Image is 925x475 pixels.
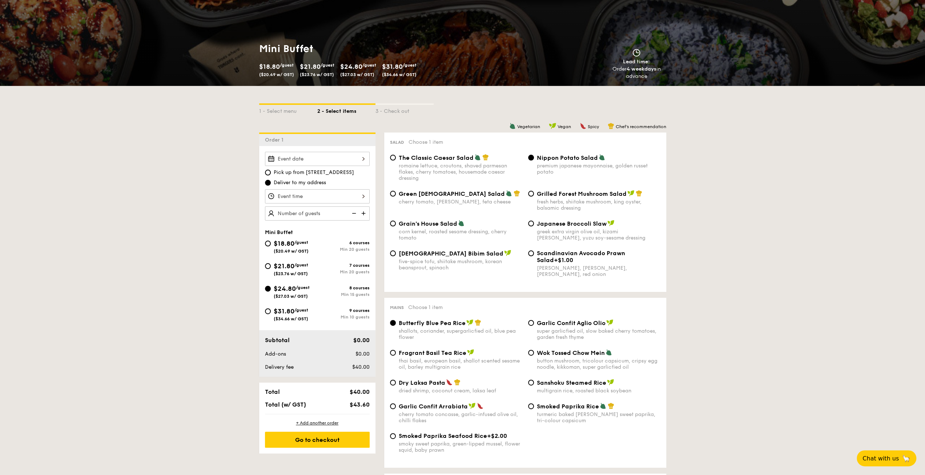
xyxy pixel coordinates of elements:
[265,286,271,292] input: $24.80/guest($27.03 w/ GST)8 coursesMin 15 guests
[382,72,417,77] span: ($34.66 w/ GST)
[554,257,573,264] span: +$1.00
[537,265,660,277] div: [PERSON_NAME], [PERSON_NAME], [PERSON_NAME], red onion
[300,63,321,71] span: $21.80
[317,314,370,320] div: Min 10 guests
[349,388,369,395] span: $40.00
[482,154,489,161] img: icon-chef-hat.a58ddaea.svg
[558,124,571,129] span: Vegan
[475,319,481,326] img: icon-chef-hat.a58ddaea.svg
[259,42,460,55] h1: Mini Buffet
[294,308,308,313] span: /guest
[274,179,326,186] span: Deliver to my address
[274,240,294,248] span: $18.80
[265,337,290,344] span: Subtotal
[265,420,370,426] div: + Add another order
[399,388,522,394] div: dried shrimp, coconut cream, laksa leaf
[274,285,296,293] span: $24.80
[528,191,534,197] input: Grilled Forest Mushroom Saladfresh herbs, shiitake mushroom, king oyster, balsamic dressing
[399,379,445,386] span: Dry Laksa Pasta
[528,350,534,356] input: Wok Tossed Chow Meinbutton mushroom, tricolour capsicum, cripsy egg noodle, kikkoman, super garli...
[259,105,317,115] div: 1 - Select menu
[537,403,599,410] span: Smoked Paprika Rice
[265,189,370,203] input: Event time
[399,403,468,410] span: Garlic Confit Arrabiata
[399,411,522,424] div: cherry tomato concasse, garlic-infused olive oil, chilli flakes
[390,155,396,161] input: The Classic Caesar Saladromaine lettuce, croutons, shaved parmesan flakes, cherry tomatoes, house...
[399,358,522,370] div: thai basil, european basil, shallot scented sesame oil, barley multigrain rice
[509,123,516,129] img: icon-vegetarian.fe4039eb.svg
[265,206,370,221] input: Number of guests
[399,229,522,241] div: corn kernel, roasted sesame dressing, cherry tomato
[390,305,404,310] span: Mains
[353,337,369,344] span: $0.00
[399,163,522,181] div: romaine lettuce, croutons, shaved parmesan flakes, cherry tomatoes, housemade caesar dressing
[390,191,396,197] input: Green [DEMOGRAPHIC_DATA] Saladcherry tomato, [PERSON_NAME], feta cheese
[608,123,614,129] img: icon-chef-hat.a58ddaea.svg
[274,262,294,270] span: $21.80
[340,63,362,71] span: $24.80
[537,320,606,326] span: Garlic Confit Aglio Olio
[317,308,370,313] div: 9 courses
[528,380,534,385] input: Sanshoku Steamed Ricemultigrain rice, roasted black soybean
[514,190,520,197] img: icon-chef-hat.a58ddaea.svg
[265,229,293,235] span: Mini Buffet
[265,432,370,448] div: Go to checkout
[477,403,483,409] img: icon-spicy.37a8142b.svg
[362,63,376,68] span: /guest
[537,220,607,227] span: Japanese Broccoli Slaw
[474,154,481,161] img: icon-vegetarian.fe4039eb.svg
[265,308,271,314] input: $31.80/guest($34.66 w/ GST)9 coursesMin 10 guests
[390,250,396,256] input: [DEMOGRAPHIC_DATA] Bibim Saladfive-spice tofu, shiitake mushroom, korean beansprout, spinach
[390,380,396,385] input: Dry Laksa Pastadried shrimp, coconut cream, laksa leaf
[265,351,286,357] span: Add-ons
[528,221,534,226] input: Japanese Broccoli Slawgreek extra virgin olive oil, kizami [PERSON_NAME], yuzu soy-sesame dressing
[458,220,464,226] img: icon-vegetarian.fe4039eb.svg
[317,105,375,115] div: 2 - Select items
[399,250,503,257] span: [DEMOGRAPHIC_DATA] Bibim Salad
[300,72,334,77] span: ($23.76 w/ GST)
[607,220,615,226] img: icon-vegan.f8ff3823.svg
[390,433,396,439] input: Smoked Paprika Seafood Rice+$2.00smoky sweet paprika, green-lipped mussel, flower squid, baby prawn
[359,206,370,220] img: icon-add.58712e84.svg
[265,241,271,246] input: $18.80/guest($20.49 w/ GST)6 coursesMin 20 guests
[487,432,507,439] span: +$2.00
[636,190,642,197] img: icon-chef-hat.a58ddaea.svg
[317,285,370,290] div: 8 courses
[274,271,308,276] span: ($23.76 w/ GST)
[390,403,396,409] input: Garlic Confit Arrabiatacherry tomato concasse, garlic-infused olive oil, chilli flakes
[265,137,286,143] span: Order 1
[382,63,403,71] span: $31.80
[537,199,660,211] div: fresh herbs, shiitake mushroom, king oyster, balsamic dressing
[627,66,656,72] strong: 4 weekdays
[517,124,540,129] span: Vegetarian
[265,364,294,370] span: Delivery fee
[274,307,294,315] span: $31.80
[399,258,522,271] div: five-spice tofu, shiitake mushroom, korean beansprout, spinach
[537,229,660,241] div: greek extra virgin olive oil, kizami [PERSON_NAME], yuzu soy-sesame dressing
[294,262,308,268] span: /guest
[403,63,417,68] span: /guest
[274,249,309,254] span: ($20.49 w/ GST)
[294,240,308,245] span: /guest
[446,379,453,385] img: icon-spicy.37a8142b.svg
[580,123,586,129] img: icon-spicy.37a8142b.svg
[537,358,660,370] div: button mushroom, tricolour capsicum, cripsy egg noodle, kikkoman, super garlicfied oil
[454,379,461,385] img: icon-chef-hat.a58ddaea.svg
[528,155,534,161] input: Nippon Potato Saladpremium japanese mayonnaise, golden russet potato
[537,388,660,394] div: multigrain rice, roasted black soybean
[549,123,556,129] img: icon-vegan.f8ff3823.svg
[506,190,512,197] img: icon-vegetarian.fe4039eb.svg
[355,351,369,357] span: $0.00
[467,349,474,356] img: icon-vegan.f8ff3823.svg
[627,190,635,197] img: icon-vegan.f8ff3823.svg
[265,388,280,395] span: Total
[466,319,474,326] img: icon-vegan.f8ff3823.svg
[408,304,443,310] span: Choose 1 item
[399,199,522,205] div: cherry tomato, [PERSON_NAME], feta cheese
[399,432,487,439] span: Smoked Paprika Seafood Rice
[468,403,476,409] img: icon-vegan.f8ff3823.svg
[317,247,370,252] div: Min 20 guests
[537,163,660,175] div: premium japanese mayonnaise, golden russet potato
[265,170,271,175] input: Pick up from [STREET_ADDRESS]
[265,152,370,166] input: Event date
